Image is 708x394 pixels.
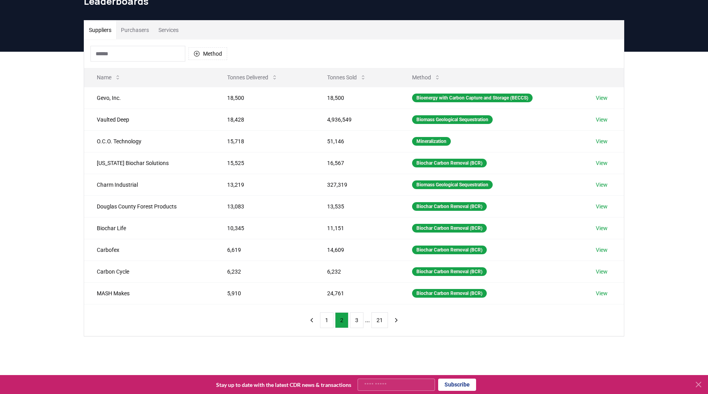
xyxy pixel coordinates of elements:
[188,47,227,60] button: Method
[596,203,608,210] a: View
[314,239,399,261] td: 14,609
[215,109,314,130] td: 18,428
[84,130,215,152] td: O.C.O. Technology
[314,261,399,282] td: 6,232
[154,21,183,39] button: Services
[314,152,399,174] td: 16,567
[320,312,333,328] button: 1
[412,202,487,211] div: Biochar Carbon Removal (BCR)
[314,130,399,152] td: 51,146
[84,87,215,109] td: Gevo, Inc.
[84,195,215,217] td: Douglas County Forest Products
[406,69,447,85] button: Method
[412,246,487,254] div: Biochar Carbon Removal (BCR)
[314,87,399,109] td: 18,500
[90,69,127,85] button: Name
[412,267,487,276] div: Biochar Carbon Removal (BCR)
[314,109,399,130] td: 4,936,549
[350,312,363,328] button: 3
[412,180,493,189] div: Biomass Geological Sequestration
[596,94,608,102] a: View
[215,87,314,109] td: 18,500
[215,174,314,195] td: 13,219
[596,246,608,254] a: View
[390,312,403,328] button: next page
[314,282,399,304] td: 24,761
[365,315,370,325] li: ...
[84,239,215,261] td: Carbofex
[335,312,348,328] button: 2
[215,261,314,282] td: 6,232
[596,289,608,297] a: View
[412,115,493,124] div: Biomass Geological Sequestration
[215,152,314,174] td: 15,525
[84,109,215,130] td: Vaulted Deep
[84,152,215,174] td: [US_STATE] Biochar Solutions
[314,195,399,217] td: 13,535
[314,217,399,239] td: 11,151
[412,159,487,167] div: Biochar Carbon Removal (BCR)
[596,159,608,167] a: View
[84,282,215,304] td: MASH Makes
[412,94,533,102] div: Bioenergy with Carbon Capture and Storage (BECCS)
[596,268,608,276] a: View
[215,130,314,152] td: 15,718
[84,217,215,239] td: Biochar Life
[84,21,116,39] button: Suppliers
[116,21,154,39] button: Purchasers
[215,239,314,261] td: 6,619
[371,312,388,328] button: 21
[215,195,314,217] td: 13,083
[84,261,215,282] td: Carbon Cycle
[84,174,215,195] td: Charm Industrial
[412,289,487,298] div: Biochar Carbon Removal (BCR)
[215,217,314,239] td: 10,345
[215,282,314,304] td: 5,910
[314,174,399,195] td: 327,319
[596,181,608,189] a: View
[596,116,608,124] a: View
[412,137,451,146] div: Mineralization
[305,312,318,328] button: previous page
[412,224,487,233] div: Biochar Carbon Removal (BCR)
[221,69,284,85] button: Tonnes Delivered
[596,224,608,232] a: View
[596,137,608,145] a: View
[321,69,373,85] button: Tonnes Sold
